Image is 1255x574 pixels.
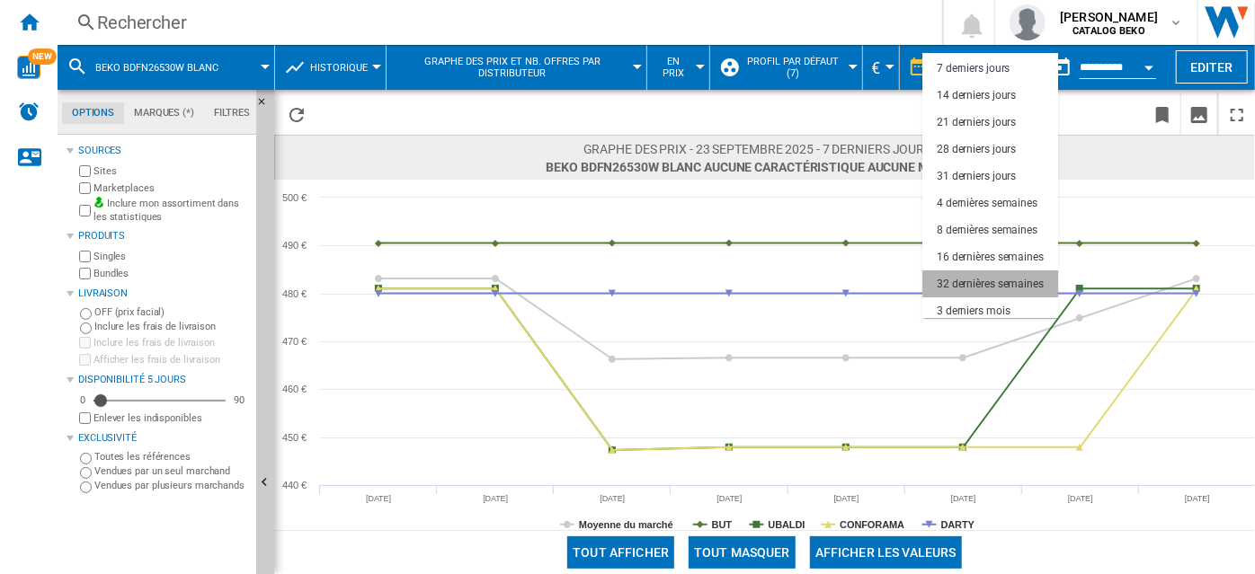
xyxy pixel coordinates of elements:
div: 21 derniers jours [937,115,1016,130]
div: 31 derniers jours [937,169,1016,184]
div: 28 derniers jours [937,142,1016,157]
div: 7 derniers jours [937,61,1010,76]
div: 3 derniers mois [937,304,1010,319]
div: 16 dernières semaines [937,250,1044,265]
div: 8 dernières semaines [937,223,1037,238]
div: 32 dernières semaines [937,277,1044,292]
div: 4 dernières semaines [937,196,1037,211]
div: 14 derniers jours [937,88,1016,103]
